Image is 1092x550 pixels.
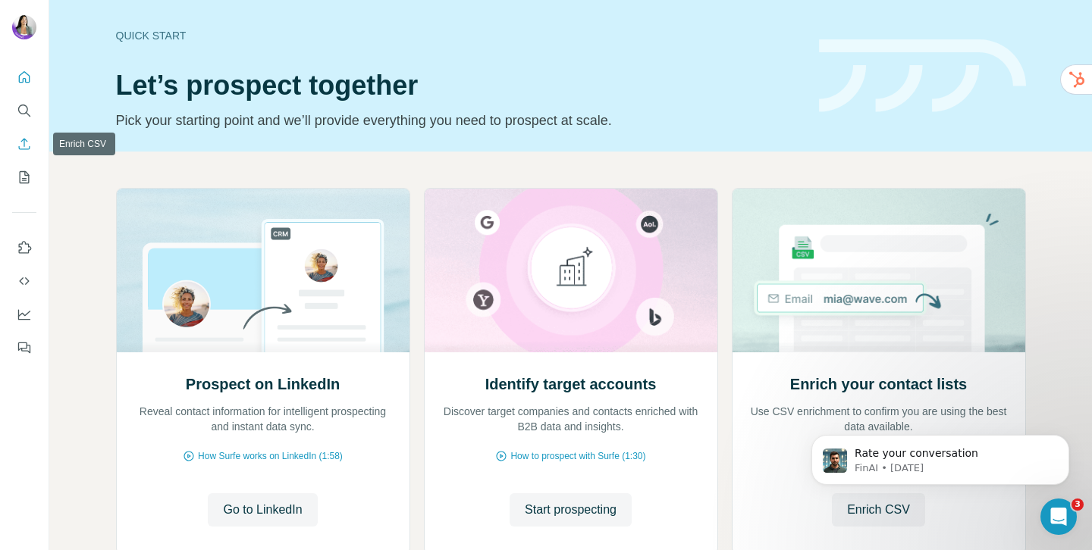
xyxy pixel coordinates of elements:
[12,164,36,191] button: My lists
[819,39,1026,113] img: banner
[1040,498,1077,535] iframe: Intercom live chat
[12,97,36,124] button: Search
[789,403,1092,509] iframe: Intercom notifications message
[12,267,36,295] button: Use Surfe API
[116,110,801,131] p: Pick your starting point and we’ll provide everything you need to prospect at scale.
[223,501,302,519] span: Go to LinkedIn
[732,189,1026,352] img: Enrich your contact lists
[847,501,910,519] span: Enrich CSV
[12,234,36,261] button: Use Surfe on LinkedIn
[485,373,657,395] h2: Identify target accounts
[12,334,36,361] button: Feedback
[208,493,317,527] button: Go to LinkedIn
[832,493,925,527] button: Enrich CSV
[186,373,340,395] h2: Prospect on LinkedIn
[116,70,801,101] h1: Let’s prospect together
[510,449,645,463] span: How to prospect with Surfe (1:30)
[525,501,617,519] span: Start prospecting
[424,189,718,352] img: Identify target accounts
[198,449,343,463] span: How Surfe works on LinkedIn (1:58)
[510,493,632,527] button: Start prospecting
[116,28,801,43] div: Quick start
[12,130,36,158] button: Enrich CSV
[116,189,410,352] img: Prospect on LinkedIn
[132,404,394,434] p: Reveal contact information for intelligent prospecting and instant data sync.
[12,301,36,328] button: Dashboard
[790,373,967,395] h2: Enrich your contact lists
[440,404,702,434] p: Discover target companies and contacts enriched with B2B data and insights.
[12,64,36,91] button: Quick start
[12,15,36,39] img: Avatar
[748,404,1010,434] p: Use CSV enrichment to confirm you are using the best data available.
[1072,498,1084,511] span: 3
